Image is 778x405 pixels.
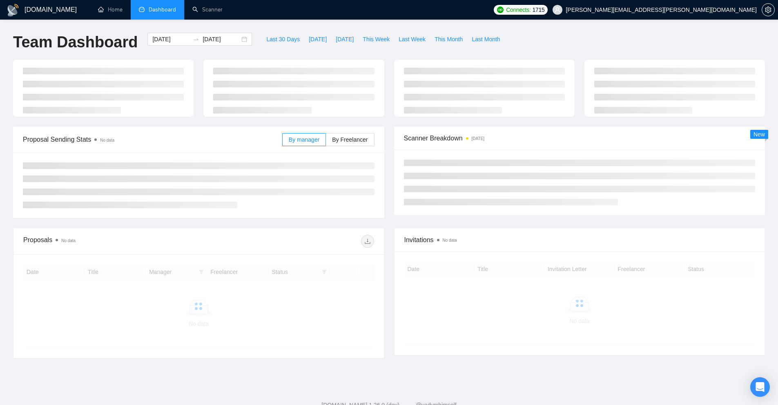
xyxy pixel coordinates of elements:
span: swap-right [193,36,199,42]
span: Dashboard [149,6,176,13]
a: setting [762,7,775,13]
span: Last Month [472,35,500,44]
span: Scanner Breakdown [404,133,756,143]
span: [DATE] [309,35,327,44]
button: This Month [430,33,467,46]
img: upwork-logo.png [497,7,504,13]
img: logo [7,4,20,17]
div: Open Intercom Messenger [750,377,770,397]
button: This Week [358,33,394,46]
button: [DATE] [304,33,331,46]
span: Last 30 Days [266,35,300,44]
div: Proposals [23,235,198,248]
span: This Week [363,35,390,44]
span: No data [100,138,114,142]
span: setting [762,7,774,13]
span: New [753,131,765,138]
a: homeHome [98,6,123,13]
h1: Team Dashboard [13,33,138,52]
span: By Freelancer [332,136,368,143]
span: Connects: [506,5,531,14]
button: Last Month [467,33,504,46]
input: Start date [152,35,189,44]
span: [DATE] [336,35,354,44]
input: End date [203,35,240,44]
span: user [555,7,560,13]
span: Proposal Sending Stats [23,134,282,145]
span: dashboard [139,7,145,12]
time: [DATE] [472,136,484,141]
button: Last Week [394,33,430,46]
span: to [193,36,199,42]
span: Invitations [404,235,755,245]
span: Last Week [399,35,426,44]
button: setting [762,3,775,16]
button: [DATE] [331,33,358,46]
a: searchScanner [192,6,223,13]
span: By manager [289,136,319,143]
span: No data [443,238,457,243]
button: Last 30 Days [262,33,304,46]
span: This Month [435,35,463,44]
span: 1715 [532,5,544,14]
span: No data [61,238,76,243]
